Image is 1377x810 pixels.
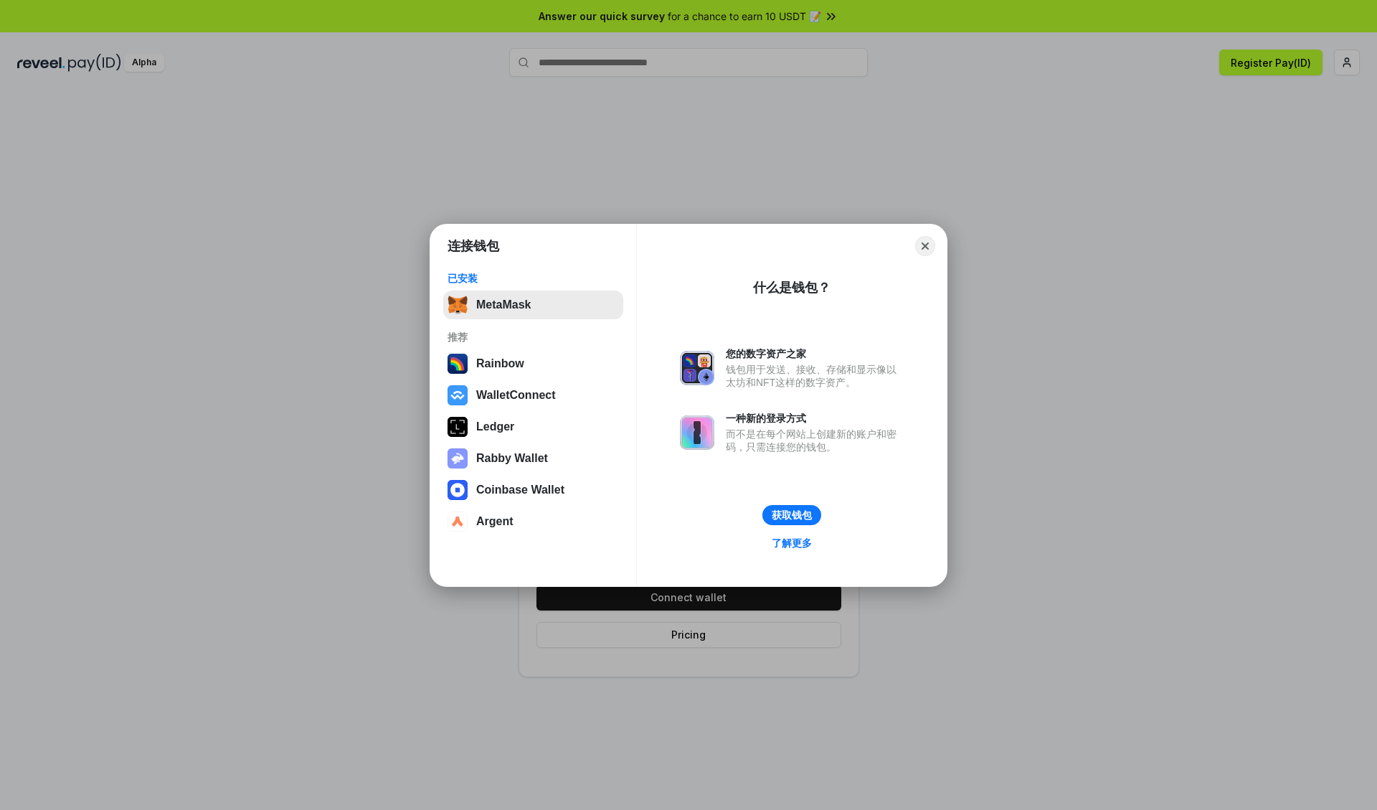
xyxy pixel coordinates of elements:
[476,389,556,402] div: WalletConnect
[448,295,468,315] img: svg+xml,%3Csvg%20fill%3D%22none%22%20height%3D%2233%22%20viewBox%3D%220%200%2035%2033%22%20width%...
[680,351,714,385] img: svg+xml,%3Csvg%20xmlns%3D%22http%3A%2F%2Fwww.w3.org%2F2000%2Fsvg%22%20fill%3D%22none%22%20viewBox...
[476,357,524,370] div: Rainbow
[763,534,820,552] a: 了解更多
[772,509,812,522] div: 获取钱包
[476,515,514,528] div: Argent
[448,272,619,285] div: 已安装
[443,413,623,441] button: Ledger
[448,237,499,255] h1: 连接钱包
[448,385,468,405] img: svg+xml,%3Csvg%20width%3D%2228%22%20height%3D%2228%22%20viewBox%3D%220%200%2028%2028%22%20fill%3D...
[476,484,564,496] div: Coinbase Wallet
[448,512,468,532] img: svg+xml,%3Csvg%20width%3D%2228%22%20height%3D%2228%22%20viewBox%3D%220%200%2028%2028%22%20fill%3D...
[476,420,514,433] div: Ledger
[448,354,468,374] img: svg+xml,%3Csvg%20width%3D%22120%22%20height%3D%22120%22%20viewBox%3D%220%200%20120%20120%22%20fil...
[448,480,468,500] img: svg+xml,%3Csvg%20width%3D%2228%22%20height%3D%2228%22%20viewBox%3D%220%200%2028%2028%22%20fill%3D...
[448,448,468,468] img: svg+xml,%3Csvg%20xmlns%3D%22http%3A%2F%2Fwww.w3.org%2F2000%2Fsvg%22%20fill%3D%22none%22%20viewBox...
[476,298,531,311] div: MetaMask
[726,428,904,453] div: 而不是在每个网站上创建新的账户和密码，只需连接您的钱包。
[448,417,468,437] img: svg+xml,%3Csvg%20xmlns%3D%22http%3A%2F%2Fwww.w3.org%2F2000%2Fsvg%22%20width%3D%2228%22%20height%3...
[443,507,623,536] button: Argent
[443,444,623,473] button: Rabby Wallet
[476,452,548,465] div: Rabby Wallet
[448,331,619,344] div: 推荐
[443,476,623,504] button: Coinbase Wallet
[726,347,904,360] div: 您的数字资产之家
[772,537,812,550] div: 了解更多
[753,279,831,296] div: 什么是钱包？
[915,236,935,256] button: Close
[443,291,623,319] button: MetaMask
[726,363,904,389] div: 钱包用于发送、接收、存储和显示像以太坊和NFT这样的数字资产。
[726,412,904,425] div: 一种新的登录方式
[680,415,714,450] img: svg+xml,%3Csvg%20xmlns%3D%22http%3A%2F%2Fwww.w3.org%2F2000%2Fsvg%22%20fill%3D%22none%22%20viewBox...
[443,349,623,378] button: Rainbow
[443,381,623,410] button: WalletConnect
[762,505,821,525] button: 获取钱包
